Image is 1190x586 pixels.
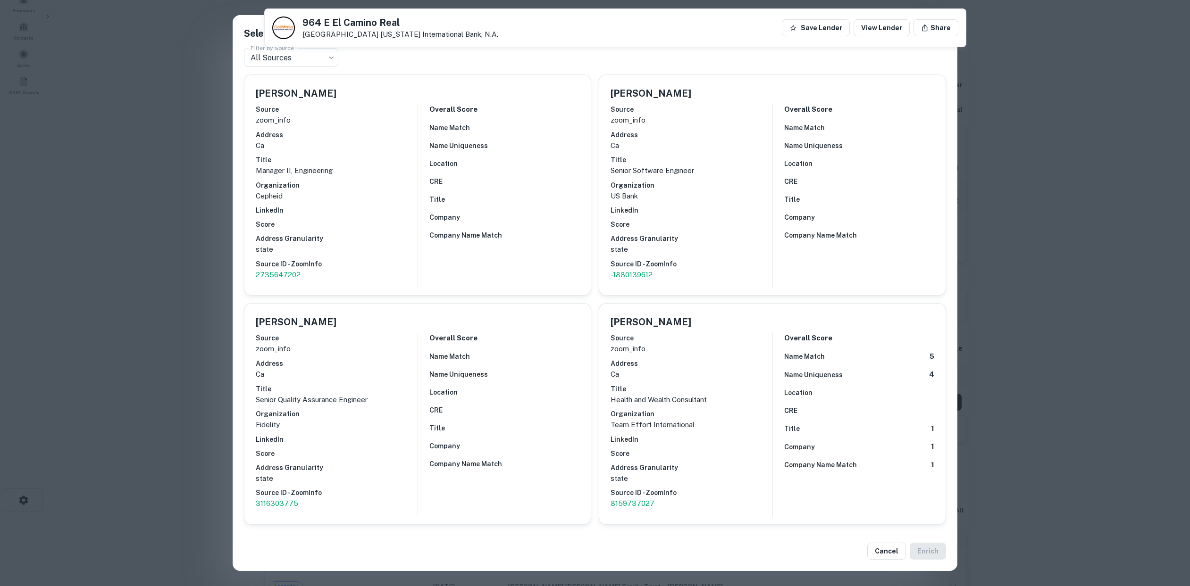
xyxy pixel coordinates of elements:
h6: Title [429,194,445,205]
h6: Address Granularity [611,233,772,244]
a: [US_STATE] International Bank, N.a. [380,30,498,38]
h6: Company [784,212,815,223]
h5: Select a candidate for [PERSON_NAME] at [STREET_ADDRESS] [244,26,946,41]
p: Cepheid [256,190,418,202]
h6: CRE [429,405,443,415]
h6: Overall Score [784,333,832,344]
p: state [256,473,418,484]
p: Fidelity [256,419,418,430]
h6: Name Match [429,351,470,362]
p: Team Effort International [611,419,772,430]
h6: Source [611,333,772,343]
p: state [256,244,418,255]
h6: LinkedIn [256,205,418,215]
button: Share [913,19,958,36]
h6: Address [611,130,772,140]
h6: Address [256,358,418,369]
p: Health and Wealth Consultant [611,394,772,405]
h6: Title [784,194,800,205]
h6: Title [784,423,800,434]
h6: Source ID - ZoomInfo [256,487,418,498]
h5: [PERSON_NAME] [256,86,336,100]
p: [GEOGRAPHIC_DATA] [302,30,498,39]
a: 8159737027 [611,498,772,509]
h6: Location [429,158,458,169]
h6: Score [611,219,772,230]
h6: Score [611,448,772,459]
h6: Title [611,384,772,394]
div: All Sources [244,48,338,67]
h6: Source [611,104,772,115]
h6: Source ID - ZoomInfo [611,259,772,269]
p: ca [611,140,772,151]
h6: Source [256,104,418,115]
h6: Score [256,219,418,230]
h6: CRE [784,176,797,187]
p: zoom_info [611,115,772,126]
p: Senior Quality Assurance Engineer [256,394,418,405]
h6: Organization [611,180,772,190]
h6: Title [256,155,418,165]
h6: Company Name Match [429,459,502,469]
button: Cancel [867,543,906,560]
h6: Location [429,387,458,397]
iframe: Chat Widget [1143,511,1190,556]
h6: LinkedIn [256,434,418,445]
a: 2735647202 [256,269,418,281]
h6: Overall Score [429,104,478,115]
a: 3116303775 [256,498,418,509]
p: zoom_info [256,115,418,126]
h6: Name Uniqueness [784,370,843,380]
p: ca [256,140,418,151]
h6: 1 [931,441,934,452]
h6: Address Granularity [611,462,772,473]
h6: Location [784,158,813,169]
h6: Name Match [784,351,825,362]
p: ca [611,369,772,380]
p: zoom_info [611,343,772,355]
p: state [611,244,772,255]
p: ca [256,369,418,380]
h6: 5 [930,351,934,362]
h6: CRE [784,405,797,416]
h6: Name Match [429,123,470,133]
h6: Organization [611,409,772,419]
h6: Source ID - ZoomInfo [256,259,418,269]
h6: LinkedIn [611,205,772,215]
h6: 4 [929,369,934,380]
p: Senior Software Engineer [611,165,772,176]
h6: Company [429,212,460,223]
h6: Name Uniqueness [784,140,843,151]
h6: Organization [256,180,418,190]
h6: Overall Score [784,104,832,115]
h6: Name Uniqueness [429,140,488,151]
h6: Address [611,358,772,369]
h6: Company [784,442,815,452]
h6: Address Granularity [256,233,418,244]
h6: Title [429,423,445,433]
h5: 964 E El Camino Real [302,18,498,27]
h5: [PERSON_NAME] [611,86,691,100]
button: Save Lender [782,19,850,36]
a: -1880139612 [611,269,772,281]
h6: Name Match [784,123,825,133]
p: zoom_info [256,343,418,355]
h6: Address Granularity [256,462,418,473]
h5: [PERSON_NAME] [256,315,336,329]
h6: Company Name Match [784,460,857,470]
a: View Lender [854,19,910,36]
h6: Name Uniqueness [429,369,488,380]
h6: Organization [256,409,418,419]
label: Filter by Source [251,44,294,52]
h6: Company [429,441,460,451]
p: US Bank [611,190,772,202]
h6: Title [256,384,418,394]
h6: 1 [931,423,934,434]
h6: Source ID - ZoomInfo [611,487,772,498]
h6: 1 [931,460,934,470]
